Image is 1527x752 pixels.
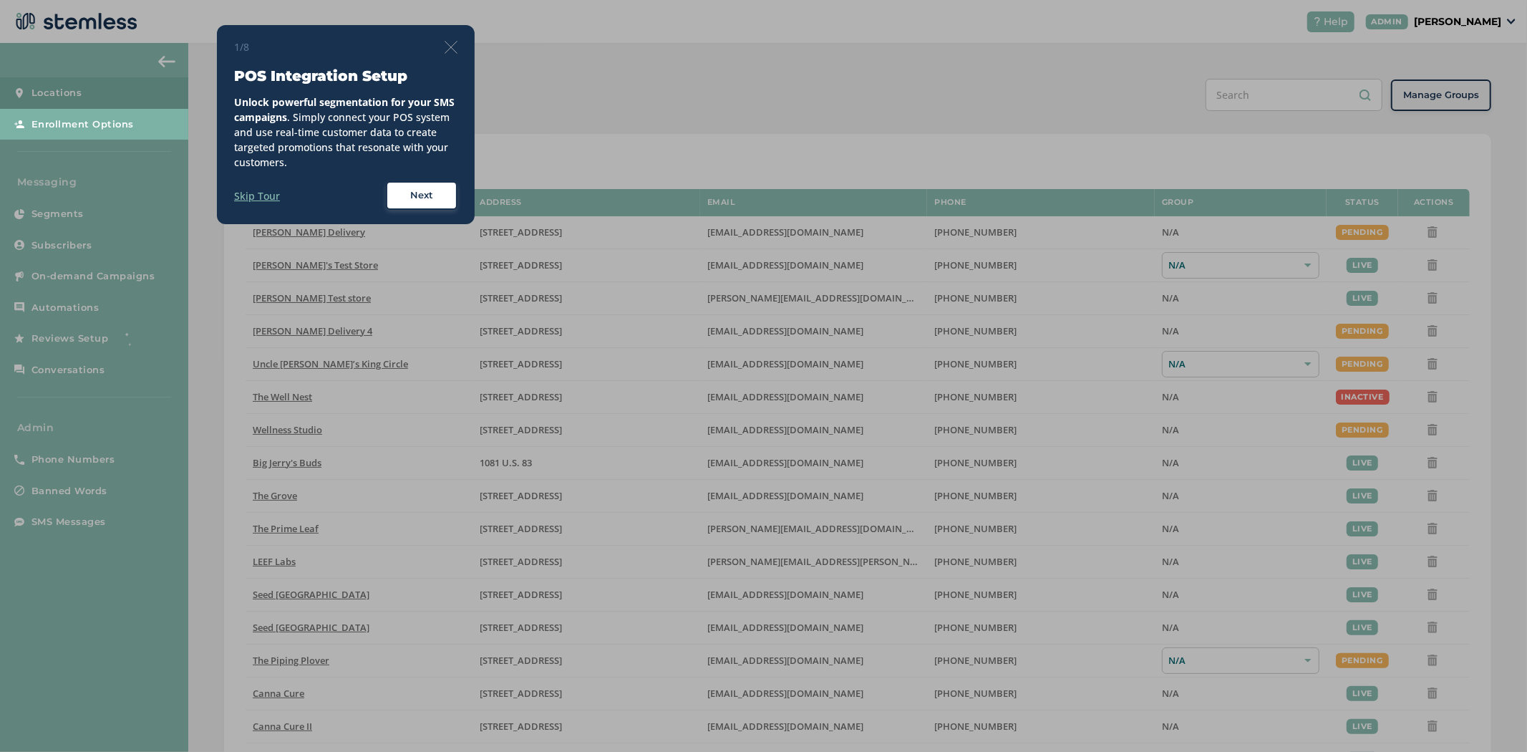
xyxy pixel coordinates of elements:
[1455,683,1527,752] iframe: Chat Widget
[234,95,457,170] div: . Simply connect your POS system and use real-time customer data to create targeted promotions th...
[31,117,134,132] span: Enrollment Options
[445,41,457,54] img: icon-close-thin-accent-606ae9a3.svg
[234,95,455,124] strong: Unlock powerful segmentation for your SMS campaigns
[234,188,280,203] label: Skip Tour
[386,181,457,210] button: Next
[234,66,457,86] h3: POS Integration Setup
[410,188,433,203] span: Next
[234,39,249,54] span: 1/8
